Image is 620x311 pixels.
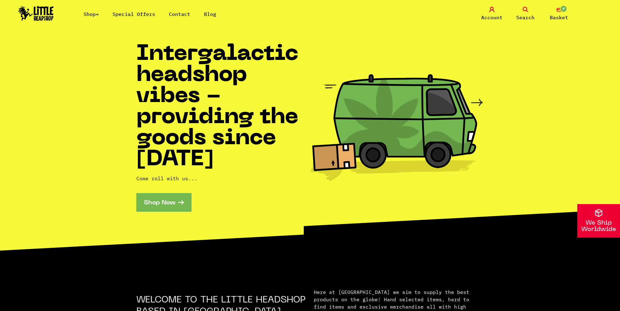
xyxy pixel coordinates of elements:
a: Contact [169,11,190,17]
a: Shop [84,11,99,17]
a: Search [510,7,541,21]
img: Little Head Shop Logo [18,6,54,21]
a: Blog [204,11,216,17]
span: Account [481,14,503,21]
a: 0 Basket [544,7,574,21]
p: We Ship Worldwide [577,220,620,233]
a: Shop Now [136,193,192,212]
a: Special Offers [113,11,155,17]
p: Come roll with us... [136,175,310,182]
span: Basket [550,14,568,21]
h1: Intergalactic headshop vibes - providing the goods since [DATE] [136,44,310,170]
span: 0 [560,5,567,13]
span: Search [516,14,535,21]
